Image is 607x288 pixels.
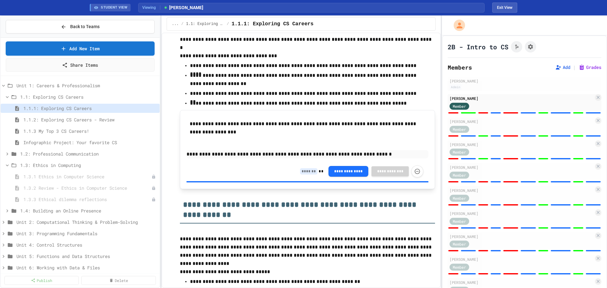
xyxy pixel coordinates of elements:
span: Member [453,241,466,247]
button: Click to see fork details [511,41,522,52]
span: 1.3: Ethics in Computing [20,162,157,169]
span: Member [453,103,466,109]
div: [PERSON_NAME] [450,164,594,170]
span: 1.3.1 Ethics in Computer Science [23,173,151,180]
span: Viewing [142,5,160,10]
a: Share Items [6,58,155,72]
span: | [573,64,576,71]
div: My Account [447,18,467,33]
span: 1.4: Building an Online Presence [20,207,157,214]
div: [PERSON_NAME] [450,119,594,124]
span: 1.3.3 Ethical dilemma reflections [23,196,151,203]
div: [PERSON_NAME] [450,95,594,101]
div: [PERSON_NAME] [450,78,599,84]
span: Member [453,195,466,201]
span: / [181,21,183,27]
div: [PERSON_NAME] [450,256,594,262]
span: Unit 6: Working with Data & Files [16,264,157,271]
button: Exit student view [492,3,517,13]
div: Unpublished [151,197,156,202]
span: Member [453,264,466,270]
span: / [227,21,229,27]
span: Member [453,149,466,155]
span: 1.1: Exploring CS Careers [186,21,224,27]
span: Member [453,218,466,224]
button: Grades [579,64,601,70]
span: STUDENT VIEW [101,5,127,10]
div: Unpublished [151,186,156,190]
span: [PERSON_NAME] [163,4,203,11]
span: Unit 2: Computational Thinking & Problem-Solving [16,219,157,225]
span: Member [453,172,466,178]
div: Admin [450,84,462,90]
span: Unit 3: Programming Fundamentals [16,230,157,237]
h1: 2B - Intro to CS [448,42,508,51]
div: [PERSON_NAME] [450,142,594,147]
span: Unit 5: Functions and Data Structures [16,253,157,260]
div: [PERSON_NAME] [450,234,594,239]
button: Assignment Settings [525,41,536,52]
button: Force resubmission of student's answer (Admin only) [411,165,423,177]
span: 1.3.2 Review - Ethics in Computer Science [23,185,151,191]
span: 1.1.3 My Top 3 CS Careers! [23,128,157,134]
span: ... [172,21,179,27]
a: Add New Item [6,41,155,56]
span: 1.1.2: Exploring CS Careers - Review [23,116,157,123]
div: [PERSON_NAME] [450,187,594,193]
span: Infographic Project: Your favorite CS [23,139,157,146]
span: Back to Teams [70,23,100,30]
span: 1.2: Professional Communication [20,150,157,157]
div: [PERSON_NAME] [450,279,594,285]
span: 1.1: Exploring CS Careers [20,94,157,100]
a: Publish [4,276,79,285]
span: Member [453,126,466,132]
button: Back to Teams [6,20,155,34]
h2: Members [448,63,472,72]
div: Unpublished [151,175,156,179]
div: [PERSON_NAME] [450,211,594,216]
a: Delete [81,276,156,285]
span: Unit 4: Control Structures [16,242,157,248]
span: 1.1.1: Exploring CS Careers [231,20,313,28]
span: Unit 1: Careers & Professionalism [16,82,157,89]
span: 1.1.1: Exploring CS Careers [23,105,157,112]
button: Add [555,64,570,70]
